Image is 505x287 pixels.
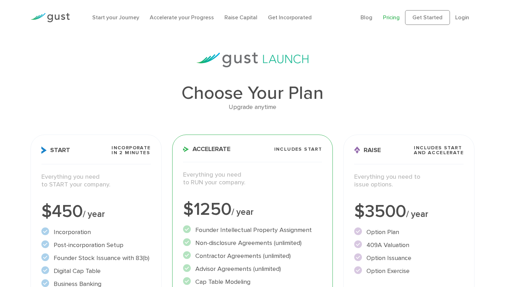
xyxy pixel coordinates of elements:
[455,14,469,21] a: Login
[41,173,151,189] p: Everything you need to START your company.
[41,253,151,263] li: Founder Stock Issuance with 83(b)
[41,240,151,250] li: Post-incorporation Setup
[183,201,322,218] div: $1250
[83,209,105,219] span: / year
[354,253,464,263] li: Option Issuance
[183,277,322,287] li: Cap Table Modeling
[183,264,322,274] li: Advisor Agreements (unlimited)
[405,10,450,25] a: Get Started
[354,240,464,250] li: 409A Valuation
[231,207,254,217] span: / year
[31,102,474,112] div: Upgrade anytime
[354,173,464,189] p: Everything you need to issue options.
[41,203,151,220] div: $450
[41,146,70,154] span: Start
[354,203,464,220] div: $3500
[92,14,139,21] a: Start your Journey
[354,146,360,154] img: Raise Icon
[112,145,150,155] span: Incorporate in 2 Minutes
[150,14,214,21] a: Accelerate your Progress
[41,146,47,154] img: Start Icon X2
[224,14,257,21] a: Raise Capital
[414,145,464,155] span: Includes START and ACCELERATE
[354,266,464,276] li: Option Exercise
[274,147,322,152] span: Includes START
[183,238,322,248] li: Non-disclosure Agreements (unlimited)
[268,14,312,21] a: Get Incorporated
[383,14,400,21] a: Pricing
[354,146,381,154] span: Raise
[31,13,70,22] img: Gust Logo
[361,14,372,21] a: Blog
[183,251,322,261] li: Contractor Agreements (unlimited)
[183,225,322,235] li: Founder Intellectual Property Assignment
[183,146,230,152] span: Accelerate
[41,266,151,276] li: Digital Cap Table
[31,84,474,102] h1: Choose Your Plan
[196,53,309,67] img: gust-launch-logos.svg
[183,171,322,187] p: Everything you need to RUN your company.
[41,227,151,237] li: Incorporation
[183,146,189,152] img: Accelerate Icon
[354,227,464,237] li: Option Plan
[406,209,428,219] span: / year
